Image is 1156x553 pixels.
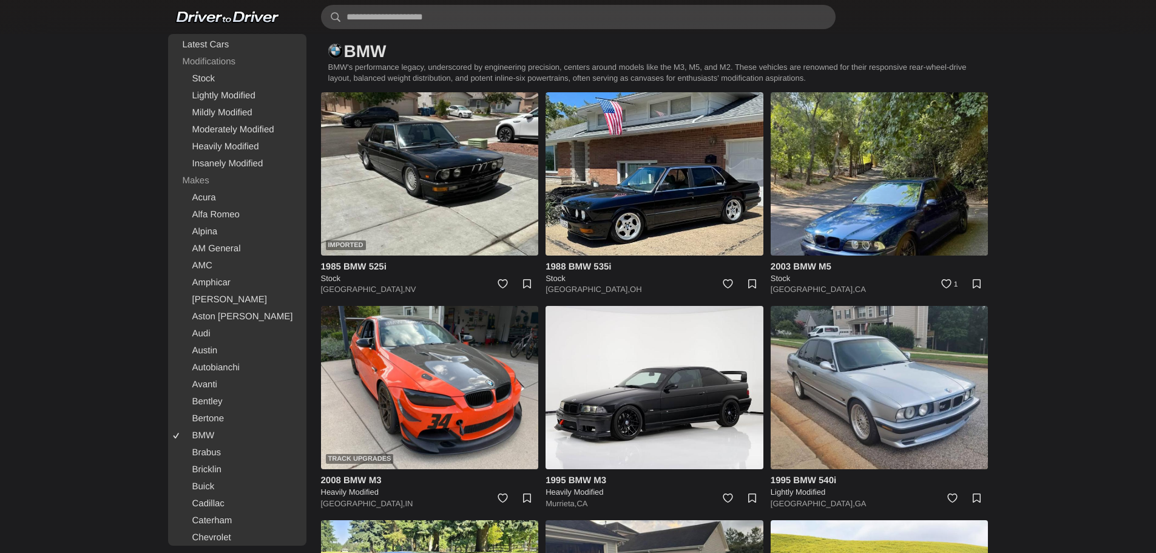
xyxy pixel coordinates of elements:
a: 2003 BMW M5 Stock [771,260,989,284]
h5: Stock [771,273,989,284]
a: Alpina [171,223,304,240]
img: 2003 BMW M5 for sale [771,92,989,256]
a: Insanely Modified [171,155,304,172]
h4: 2003 BMW M5 [771,260,989,273]
a: CA [855,285,866,294]
a: Austin [171,342,304,359]
a: [GEOGRAPHIC_DATA], [321,499,405,508]
h4: 1995 BMW M3 [546,474,763,487]
p: BMW's performance legacy, underscored by engineering precision, centers around models like the M3... [321,62,989,92]
a: OH [630,285,642,294]
a: Avanti [171,376,304,393]
img: 2008 BMW M3 for sale [321,306,539,469]
div: Imported [326,240,366,250]
img: 1988 BMW 535i for sale [546,92,763,256]
a: Track Upgrades [321,306,539,469]
a: Buick [171,478,304,495]
a: AM General [171,240,304,257]
div: Track Upgrades [326,454,394,464]
h4: 1995 BMW 540i [771,474,989,487]
a: GA [855,499,867,508]
a: Acura [171,189,304,206]
a: CA [576,499,587,508]
a: Imported [321,92,539,256]
a: [PERSON_NAME] [171,291,304,308]
div: Makes [171,172,304,189]
a: 1995 BMW M3 Heavily Modified [546,474,763,498]
a: [GEOGRAPHIC_DATA], [771,499,855,508]
a: Heavily Modified [171,138,304,155]
a: NV [405,285,416,294]
h5: Stock [546,273,763,284]
a: BMW [171,427,304,444]
a: Lightly Modified [171,87,304,104]
a: Chevrolet [171,529,304,546]
a: Bricklin [171,461,304,478]
a: Cadillac [171,495,304,512]
a: 1 [935,273,961,300]
a: Audi [171,325,304,342]
a: Caterham [171,512,304,529]
a: Bertone [171,410,304,427]
a: AMC [171,257,304,274]
a: 1985 BMW 525i Stock [321,260,539,284]
a: 1995 BMW 540i Lightly Modified [771,474,989,498]
img: 1985 BMW 525i for sale [321,92,539,256]
a: Alfa Romeo [171,206,304,223]
a: Amphicar [171,274,304,291]
a: IN [405,499,413,508]
a: Moderately Modified [171,121,304,138]
h5: Lightly Modified [771,487,989,498]
div: Modifications [171,53,304,70]
h5: Heavily Modified [546,487,763,498]
a: Mildly Modified [171,104,304,121]
h4: 1985 BMW 525i [321,260,539,273]
a: Autobianchi [171,359,304,376]
a: [GEOGRAPHIC_DATA], [771,285,855,294]
h4: 1988 BMW 535i [546,260,763,273]
a: Stock [171,70,304,87]
a: 1988 BMW 535i Stock [546,260,763,284]
a: Aston [PERSON_NAME] [171,308,304,325]
a: Bentley [171,393,304,410]
a: Murrieta, [546,499,576,508]
h5: Heavily Modified [321,487,539,498]
h5: Stock [321,273,539,284]
a: Latest Cars [171,36,304,53]
img: 1995 BMW 540i for sale [771,306,989,469]
a: [GEOGRAPHIC_DATA], [321,285,405,294]
h4: 2008 BMW M3 [321,474,539,487]
a: [GEOGRAPHIC_DATA], [546,285,630,294]
a: Brabus [171,444,304,461]
img: BMW logo [328,44,343,58]
img: 1995 BMW M3 for sale [546,306,763,469]
a: 2008 BMW M3 Heavily Modified [321,474,539,498]
h1: BMW [321,34,976,69]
